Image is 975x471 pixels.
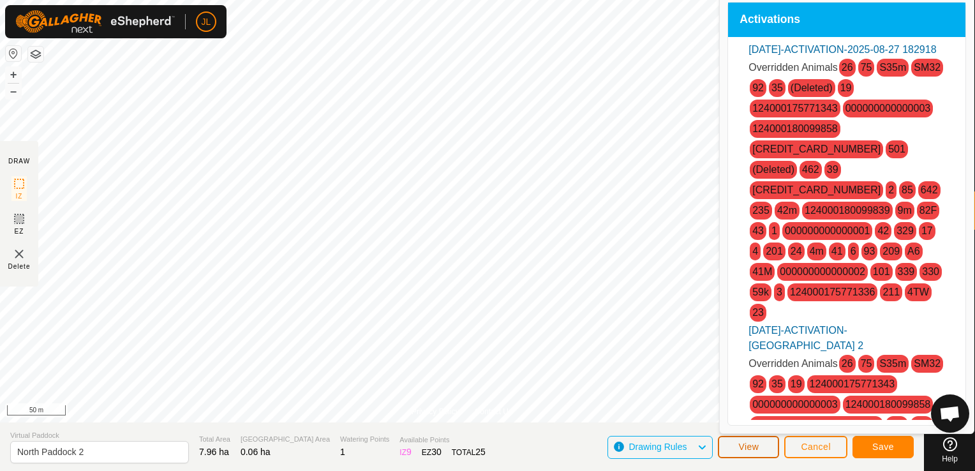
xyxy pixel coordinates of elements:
[752,144,881,154] a: [CREDIT_CARD_NUMBER]
[771,82,783,93] a: 35
[718,436,779,458] button: View
[16,191,23,201] span: IZ
[879,358,906,369] a: S35m
[6,84,21,99] button: –
[738,442,759,452] span: View
[877,225,889,236] a: 42
[919,205,937,216] a: 82F
[827,164,838,175] a: 39
[8,156,30,166] div: DRAW
[28,47,43,62] button: Map Layers
[422,445,442,459] div: EZ
[921,184,938,195] a: 642
[801,442,831,452] span: Cancel
[6,46,21,61] button: Reset Map
[15,227,24,236] span: EZ
[10,430,189,441] span: Virtual Paddock
[845,399,930,410] a: 124000180099858
[431,447,442,457] span: 30
[752,225,764,236] a: 43
[750,161,797,179] span: (Deleted)
[8,262,31,271] span: Delete
[864,246,875,257] a: 93
[202,15,211,29] span: JL
[788,79,835,97] span: (Deleted)
[15,10,175,33] img: Gallagher Logo
[914,62,941,73] a: SM32
[452,445,486,459] div: TOTAL
[840,82,852,93] a: 19
[199,447,229,457] span: 7.96 ha
[752,103,837,114] a: 124000175771343
[831,246,843,257] a: 41
[802,164,819,175] a: 462
[882,246,900,257] a: 209
[810,246,824,257] a: 4m
[406,447,412,457] span: 9
[888,419,905,430] a: 501
[851,246,856,257] a: 6
[888,184,894,195] a: 2
[780,266,865,277] a: 000000000000002
[842,62,853,73] a: 26
[199,434,230,445] span: Total Area
[241,434,330,445] span: [GEOGRAPHIC_DATA] Area
[790,287,875,297] a: 124000175771336
[888,144,905,154] a: 501
[752,399,837,410] a: 000000000000003
[784,436,847,458] button: Cancel
[907,246,920,257] a: A6
[872,442,894,452] span: Save
[810,378,895,389] a: 124000175771343
[777,205,797,216] a: 42m
[752,82,764,93] a: 92
[475,406,512,417] a: Contact Us
[748,325,863,351] a: [DATE]-ACTIVATION-[GEOGRAPHIC_DATA] 2
[925,432,975,468] a: Help
[752,123,837,134] a: 124000180099858
[399,445,411,459] div: IZ
[11,246,27,262] img: VP
[898,266,915,277] a: 339
[879,62,906,73] a: S35m
[340,447,345,457] span: 1
[752,307,764,318] a: 23
[897,225,914,236] a: 329
[922,266,939,277] a: 330
[475,447,486,457] span: 25
[882,287,900,297] a: 211
[842,358,853,369] a: 26
[748,62,838,73] span: Overridden Animals
[748,44,936,55] a: [DATE]-ACTIVATION-2025-08-27 182918
[914,358,941,369] a: SM32
[873,266,890,277] a: 101
[752,419,881,430] a: [CREDIT_CARD_NUMBER]
[752,246,758,257] a: 4
[6,67,21,82] button: +
[748,358,838,369] span: Overridden Animals
[861,358,872,369] a: 75
[752,184,881,195] a: [CREDIT_CARD_NUMBER]
[805,205,889,216] a: 124000180099839
[241,447,271,457] span: 0.06 ha
[785,225,870,236] a: 000000000000001
[845,103,930,114] a: 000000000000003
[412,406,459,417] a: Privacy Policy
[907,287,929,297] a: 4TW
[752,378,764,389] a: 92
[861,62,872,73] a: 75
[771,225,777,236] a: 1
[752,205,770,216] a: 235
[921,225,933,236] a: 17
[752,266,772,277] a: 41M
[340,434,389,445] span: Watering Points
[902,184,913,195] a: 85
[399,435,486,445] span: Available Points
[931,394,969,433] div: Open chat
[629,442,687,452] span: Drawing Rules
[752,287,769,297] a: 59k
[777,287,782,297] a: 3
[791,378,802,389] a: 19
[913,419,930,430] a: 462
[942,455,958,463] span: Help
